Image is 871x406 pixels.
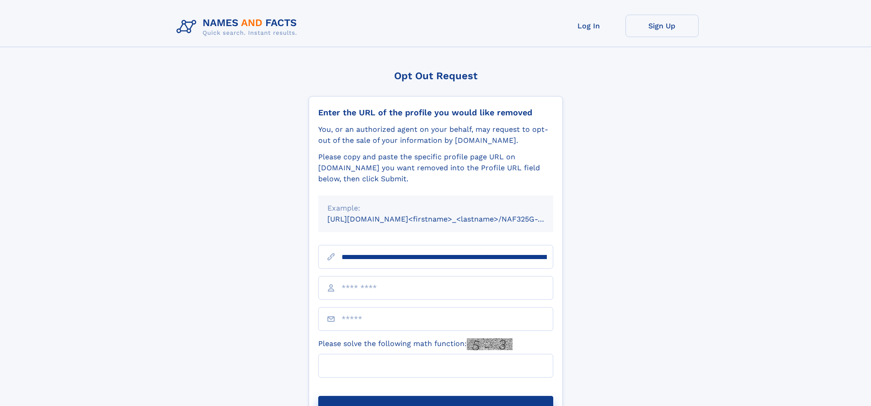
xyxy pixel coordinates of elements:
[173,15,305,39] img: Logo Names and Facts
[327,215,571,223] small: [URL][DOMAIN_NAME]<firstname>_<lastname>/NAF325G-xxxxxxxx
[309,70,563,81] div: Opt Out Request
[318,124,553,146] div: You, or an authorized agent on your behalf, may request to opt-out of the sale of your informatio...
[327,203,544,214] div: Example:
[318,152,553,184] div: Please copy and paste the specific profile page URL on [DOMAIN_NAME] you want removed into the Pr...
[552,15,625,37] a: Log In
[625,15,699,37] a: Sign Up
[318,338,513,350] label: Please solve the following math function:
[318,108,553,118] div: Enter the URL of the profile you would like removed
